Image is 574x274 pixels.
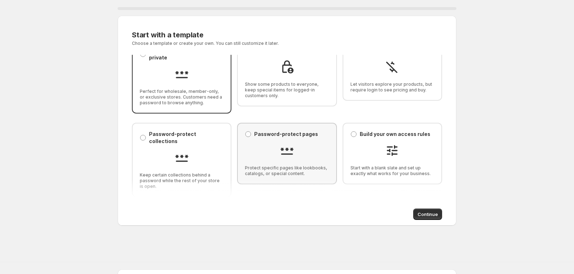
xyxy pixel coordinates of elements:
[350,165,434,176] span: Start with a blank slate and set up exactly what works for your business.
[132,31,204,39] span: Start with a template
[245,81,329,99] span: Show some products to everyone, keep special items for logged-in customers only.
[132,41,358,46] p: Choose a template or create your own. You can still customize it later.
[385,143,399,158] img: Build your own access rules
[280,60,294,74] img: Members-only collections
[149,131,224,145] p: Password-protect collections
[413,209,442,220] button: Continue
[385,60,399,74] img: Hide Prices from Guests
[140,172,224,189] span: Keep certain collections behind a password while the rest of your store is open.
[360,131,430,138] p: Build your own access rules
[254,131,318,138] p: Password-protect pages
[245,165,329,176] span: Protect specific pages like lookbooks, catalogs, or special content.
[280,143,294,158] img: Password-protect pages
[175,151,189,165] img: Password-protect collections
[175,67,189,81] img: Keep your entire store private
[417,211,438,218] span: Continue
[350,81,434,93] span: Let visitors explore your products, but require login to see pricing and buy.
[140,89,224,106] span: Perfect for wholesale, member-only, or exclusive stores. Customers need a password to browse anyt...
